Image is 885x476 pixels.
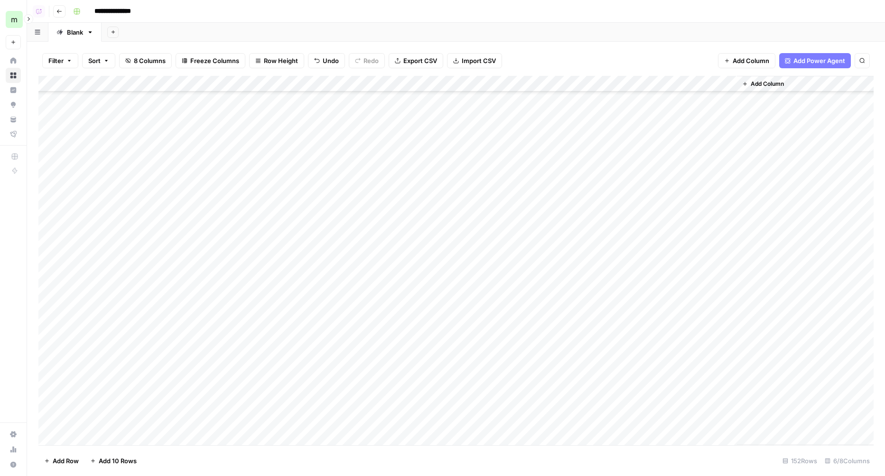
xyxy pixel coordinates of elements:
[821,453,874,468] div: 6/8 Columns
[84,453,142,468] button: Add 10 Rows
[6,53,21,68] a: Home
[349,53,385,68] button: Redo
[389,53,443,68] button: Export CSV
[363,56,379,65] span: Redo
[48,23,102,42] a: Blank
[176,53,245,68] button: Freeze Columns
[323,56,339,65] span: Undo
[751,80,784,88] span: Add Column
[48,56,64,65] span: Filter
[447,53,502,68] button: Import CSV
[67,27,83,37] div: Blank
[6,442,21,457] a: Usage
[6,97,21,112] a: Opportunities
[42,53,78,68] button: Filter
[462,56,496,65] span: Import CSV
[134,56,166,65] span: 8 Columns
[6,427,21,442] a: Settings
[6,457,21,472] button: Help + Support
[733,56,769,65] span: Add Column
[718,53,775,68] button: Add Column
[6,68,21,83] a: Browse
[53,456,79,466] span: Add Row
[82,53,115,68] button: Sort
[403,56,437,65] span: Export CSV
[779,453,821,468] div: 152 Rows
[38,453,84,468] button: Add Row
[6,112,21,127] a: Your Data
[793,56,845,65] span: Add Power Agent
[11,14,18,25] span: m
[779,53,851,68] button: Add Power Agent
[119,53,172,68] button: 8 Columns
[6,8,21,31] button: Workspace: melanie aircraft tests
[99,456,137,466] span: Add 10 Rows
[308,53,345,68] button: Undo
[190,56,239,65] span: Freeze Columns
[249,53,304,68] button: Row Height
[88,56,101,65] span: Sort
[6,127,21,142] a: Flightpath
[738,78,788,90] button: Add Column
[6,82,21,98] a: Insights
[264,56,298,65] span: Row Height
